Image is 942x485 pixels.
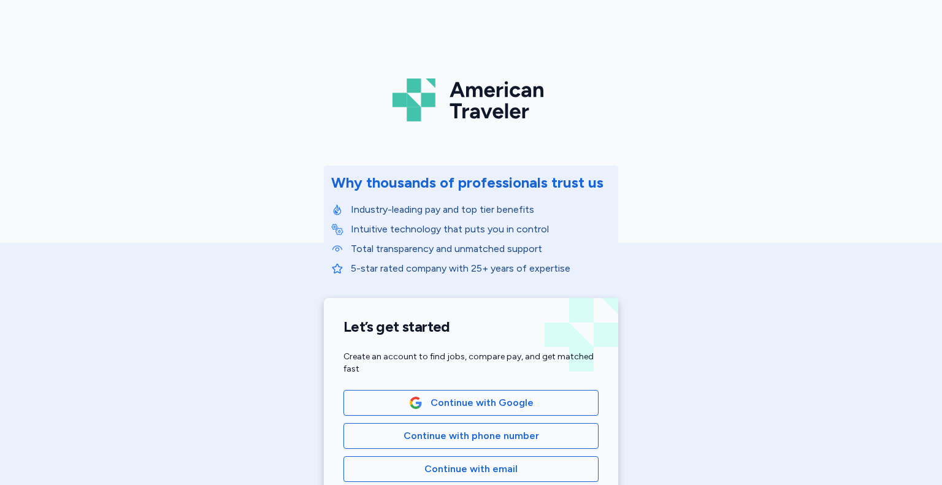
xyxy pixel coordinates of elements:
button: Google LogoContinue with Google [343,390,599,416]
p: 5-star rated company with 25+ years of expertise [351,261,611,276]
div: Why thousands of professionals trust us [331,173,603,193]
img: Google Logo [409,396,423,410]
p: Industry-leading pay and top tier benefits [351,202,611,217]
p: Intuitive technology that puts you in control [351,222,611,237]
p: Total transparency and unmatched support [351,242,611,256]
span: Continue with Google [431,395,534,410]
span: Continue with email [424,462,518,476]
h1: Let’s get started [343,318,599,336]
button: Continue with phone number [343,423,599,449]
img: Logo [392,74,549,126]
span: Continue with phone number [404,429,539,443]
div: Create an account to find jobs, compare pay, and get matched fast [343,351,599,375]
button: Continue with email [343,456,599,482]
